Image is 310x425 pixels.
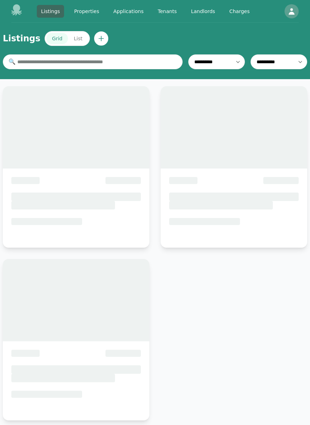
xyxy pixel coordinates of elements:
[3,33,40,44] h1: Listings
[225,5,254,18] a: Charges
[68,33,88,44] button: List
[70,5,103,18] a: Properties
[187,5,219,18] a: Landlords
[109,5,148,18] a: Applications
[154,5,181,18] a: Tenants
[46,33,68,44] button: Grid
[94,31,108,46] button: Create new listing
[37,5,64,18] a: Listings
